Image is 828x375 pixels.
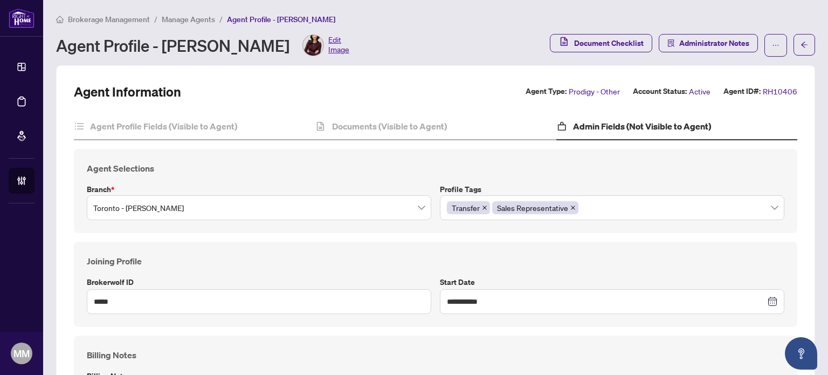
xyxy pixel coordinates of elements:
span: close [570,205,576,210]
span: Transfer [452,202,480,214]
h4: Agent Profile Fields (Visible to Agent) [90,120,237,133]
h2: Agent Information [74,83,181,100]
span: Agent Profile - [PERSON_NAME] [227,15,335,24]
button: Administrator Notes [659,34,758,52]
label: Branch [87,183,431,195]
li: / [154,13,157,25]
div: Agent Profile - [PERSON_NAME] [56,35,349,56]
span: home [56,16,64,23]
span: Sales Representative [492,201,578,214]
span: arrow-left [801,41,808,49]
h4: Admin Fields (Not Visible to Agent) [573,120,711,133]
h4: Agent Selections [87,162,784,175]
span: Manage Agents [162,15,215,24]
span: MM [13,346,30,361]
span: Document Checklist [574,35,644,52]
h4: Joining Profile [87,255,784,268]
h4: Billing Notes [87,349,784,362]
button: Open asap [785,337,817,370]
span: Brokerage Management [68,15,150,24]
label: Brokerwolf ID [87,276,431,288]
button: Document Checklist [550,34,652,52]
span: Transfer [447,201,490,214]
label: Start Date [440,276,784,288]
img: Profile Icon [303,35,323,56]
span: Administrator Notes [679,35,749,52]
label: Agent ID#: [723,85,761,98]
h4: Documents (Visible to Agent) [332,120,447,133]
span: Toronto - Don Mills [93,197,425,218]
span: ellipsis [772,42,779,49]
span: Edit Image [328,35,349,56]
img: logo [9,8,34,28]
li: / [219,13,223,25]
span: solution [667,39,675,47]
label: Account Status: [633,85,687,98]
span: RH10406 [763,85,797,98]
span: Active [689,85,710,98]
span: Sales Representative [497,202,568,214]
label: Profile Tags [440,183,784,195]
span: close [482,205,487,210]
label: Agent Type: [526,85,567,98]
span: Prodigy - Other [569,85,620,98]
